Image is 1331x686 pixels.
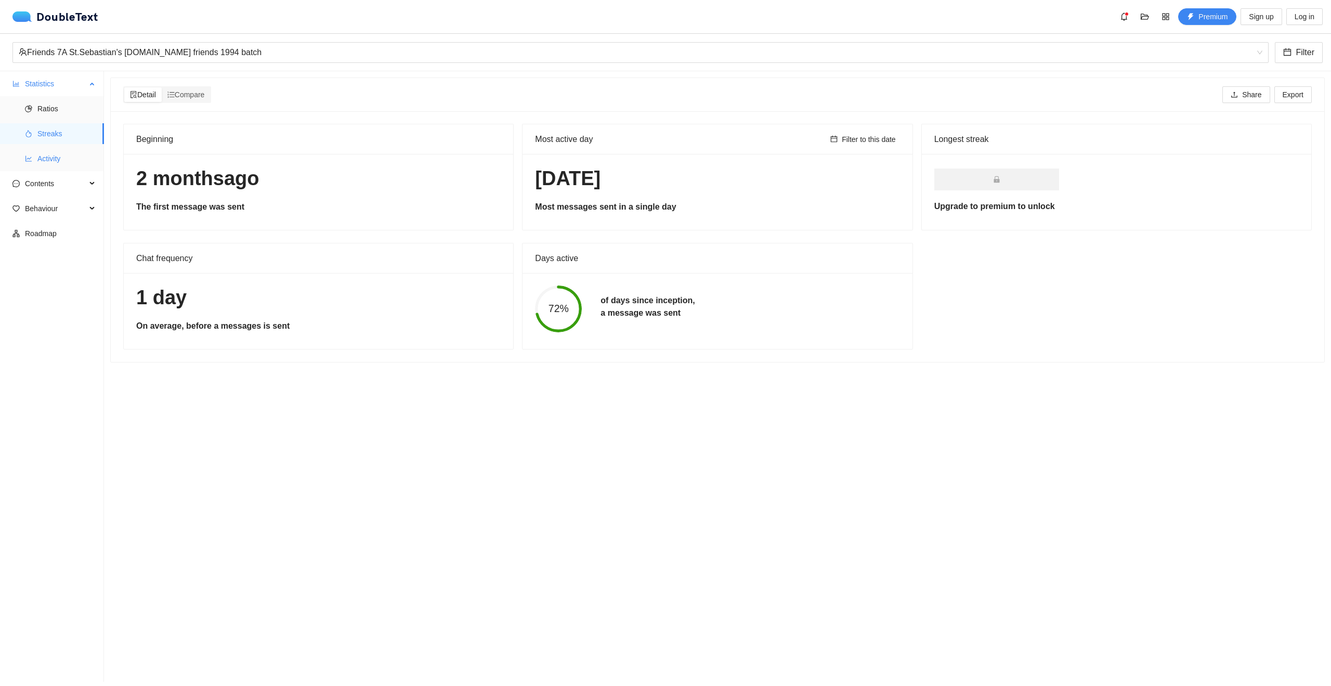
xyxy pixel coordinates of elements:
button: appstore [1157,8,1174,25]
span: 72% [535,304,582,314]
div: Chat frequency [136,243,501,273]
span: lock [993,176,1000,183]
div: Days active [535,243,899,273]
span: calendar [830,135,838,144]
span: apartment [12,230,20,237]
button: calendarFilter to this date [826,133,900,146]
span: heart [12,205,20,212]
span: thunderbolt [1187,13,1194,21]
div: Beginning [136,124,501,154]
span: file-search [130,91,137,98]
span: Friends 7A St.Sebastian's S.B.school friends 1994 batch [19,43,1262,62]
button: uploadShare [1222,86,1270,103]
span: Filter [1296,46,1314,59]
span: message [12,180,20,187]
span: calendar [1283,48,1291,58]
span: Streaks [37,123,96,144]
h5: Upgrade to premium to unlock [934,200,1299,213]
span: Log in [1295,11,1314,22]
span: ordered-list [167,91,175,98]
span: Detail [130,90,156,99]
span: Behaviour [25,198,86,219]
div: DoubleText [12,11,98,22]
div: Longest streak [934,133,1299,146]
span: Statistics [25,73,86,94]
span: Compare [167,90,205,99]
span: Share [1242,89,1261,100]
span: line-chart [25,155,32,162]
span: Export [1283,89,1303,100]
span: Premium [1198,11,1228,22]
button: Log in [1286,8,1323,25]
span: bell [1116,12,1132,21]
span: Filter to this date [842,134,896,145]
button: Export [1274,86,1312,103]
span: folder-open [1137,12,1153,21]
span: Sign up [1249,11,1273,22]
h1: 2 months ago [136,166,501,191]
img: logo [12,11,36,22]
button: thunderboltPremium [1178,8,1236,25]
span: Roadmap [25,223,96,244]
span: pie-chart [25,105,32,112]
span: Ratios [37,98,96,119]
a: logoDoubleText [12,11,98,22]
button: folder-open [1137,8,1153,25]
span: team [19,48,27,56]
button: Sign up [1241,8,1282,25]
h1: [DATE] [535,166,899,191]
div: Most active day [535,124,826,154]
button: calendarFilter [1275,42,1323,63]
span: fire [25,130,32,137]
div: Friends 7A St.Sebastian's [DOMAIN_NAME] friends 1994 batch [19,43,1253,62]
span: Contents [25,173,86,194]
h5: The first message was sent [136,201,501,213]
h5: Most messages sent in a single day [535,201,899,213]
h5: On average, before a messages is sent [136,320,501,332]
button: bell [1116,8,1132,25]
span: bar-chart [12,80,20,87]
h1: 1 day [136,286,501,310]
span: upload [1231,91,1238,99]
span: Activity [37,148,96,169]
h5: of days since inception, a message was sent [601,294,695,319]
span: appstore [1158,12,1173,21]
